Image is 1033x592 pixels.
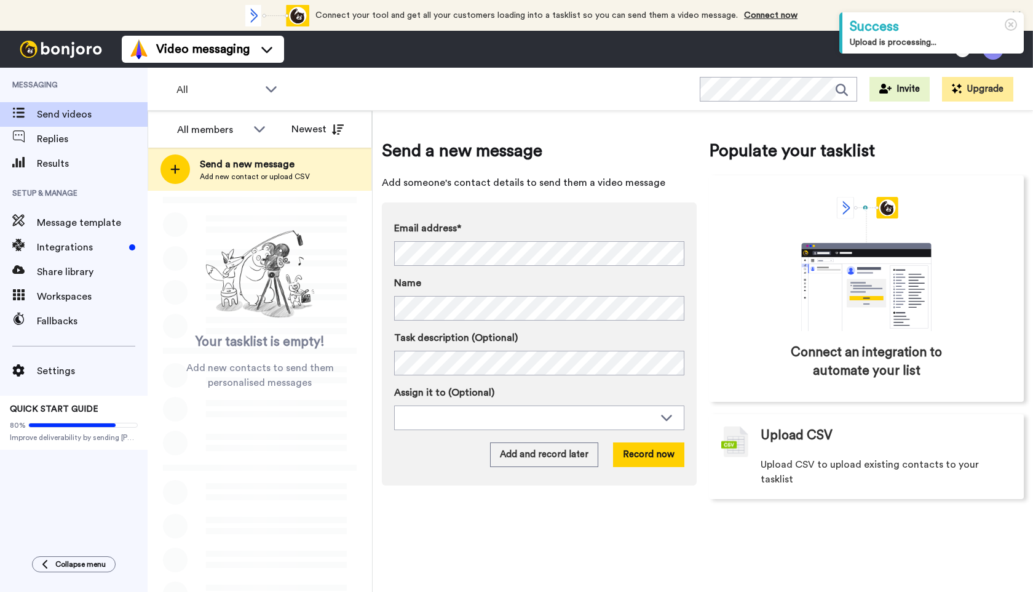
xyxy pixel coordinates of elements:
[761,457,1011,487] span: Upload CSV to upload existing contacts to your tasklist
[37,364,148,378] span: Settings
[15,41,107,58] img: bj-logo-header-white.svg
[200,157,310,172] span: Send a new message
[10,405,98,414] span: QUICK START GUIDE
[196,333,325,351] span: Your tasklist is empty!
[156,41,250,58] span: Video messaging
[850,17,1016,36] div: Success
[382,138,697,163] span: Send a new message
[32,556,116,572] button: Collapse menu
[37,289,148,304] span: Workspaces
[177,122,247,137] div: All members
[37,107,148,122] span: Send videos
[242,5,309,26] div: animation
[850,36,1016,49] div: Upload is processing...
[869,77,930,102] button: Invite
[709,138,1024,163] span: Populate your tasklist
[37,265,148,279] span: Share library
[37,132,148,146] span: Replies
[394,330,684,345] label: Task description (Optional)
[10,433,138,442] span: Improve deliverability by sending [PERSON_NAME]’s from your own email
[282,117,353,142] button: Newest
[761,426,833,445] span: Upload CSV
[744,11,798,20] a: Connect now
[315,11,738,20] span: Connect your tool and get all your customers loading into a tasklist so you can send them a video...
[382,175,697,190] span: Add someone's contact details to send them a video message
[394,221,684,236] label: Email address*
[613,442,684,467] button: Record now
[55,559,106,569] span: Collapse menu
[37,156,148,171] span: Results
[166,361,354,390] span: Add new contacts to send them personalised messages
[394,385,684,400] label: Assign it to (Optional)
[394,276,421,290] span: Name
[490,442,598,467] button: Add and record later
[721,426,748,457] img: csv-grey.png
[176,82,259,97] span: All
[199,225,322,324] img: ready-set-action.png
[942,77,1013,102] button: Upgrade
[200,172,310,182] span: Add new contact or upload CSV
[129,39,149,59] img: vm-color.svg
[37,240,124,255] span: Integrations
[37,314,148,329] span: Fallbacks
[774,197,959,331] div: animation
[37,215,148,230] span: Message template
[10,420,26,430] span: 80%
[761,343,972,380] span: Connect an integration to automate your list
